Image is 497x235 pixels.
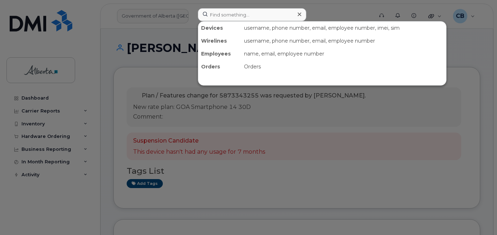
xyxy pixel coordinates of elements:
[198,34,241,47] div: Wirelines
[241,21,446,34] div: username, phone number, email, employee number, imei, sim
[198,47,241,60] div: Employees
[198,21,241,34] div: Devices
[241,34,446,47] div: username, phone number, email, employee number
[198,60,241,73] div: Orders
[241,60,446,73] div: Orders
[241,47,446,60] div: name, email, employee number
